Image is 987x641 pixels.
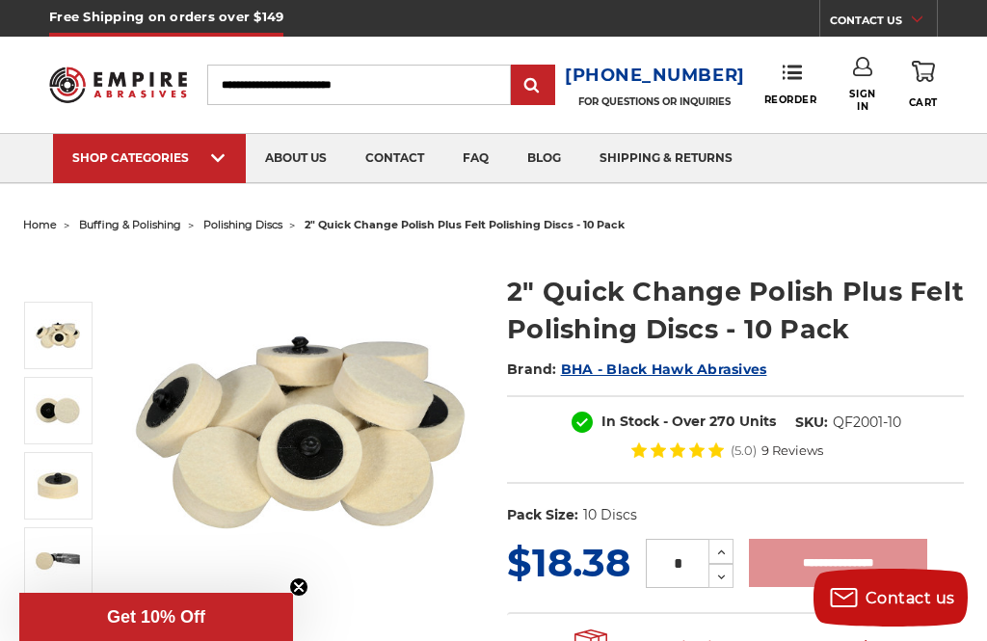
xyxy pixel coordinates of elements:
input: Submit [514,67,552,105]
button: Close teaser [289,577,308,597]
a: buffing & polishing [79,218,181,231]
p: FOR QUESTIONS OR INQUIRIES [565,95,745,108]
a: contact [346,134,443,183]
span: Reorder [764,93,817,106]
a: polishing discs [203,218,282,231]
a: [PHONE_NUMBER] [565,62,745,90]
span: Get 10% Off [107,607,205,627]
span: 270 [709,413,735,430]
a: CONTACT US [830,10,937,37]
dd: 10 Discs [583,505,637,525]
span: 2" quick change polish plus felt polishing discs - 10 pack [305,218,625,231]
a: blog [508,134,580,183]
span: Contact us [866,589,955,607]
span: (5.0) [731,444,757,457]
div: Get 10% OffClose teaser [19,593,293,641]
a: BHA - Black Hawk Abrasives [561,361,767,378]
a: home [23,218,57,231]
img: 2" Roloc Polishing Felt Discs [34,311,82,360]
span: - Over [663,413,706,430]
span: $18.38 [507,539,630,586]
img: Empire Abrasives [49,58,186,112]
span: Cart [909,96,938,109]
a: about us [246,134,346,183]
a: Cart [909,57,938,112]
span: Brand: [507,361,557,378]
span: Units [739,413,776,430]
div: SHOP CATEGORIES [72,150,227,165]
button: Contact us [814,569,968,627]
img: die grinder disc for polishing [34,537,82,585]
dd: QF2001-10 [833,413,901,433]
span: Sign In [842,88,883,113]
dt: SKU: [795,413,828,433]
img: 2" Roloc Polishing Felt Discs [120,253,480,612]
dt: Pack Size: [507,505,578,525]
span: In Stock [601,413,659,430]
h1: 2" Quick Change Polish Plus Felt Polishing Discs - 10 Pack [507,273,964,348]
img: 2 inch quick change roloc polishing disc [34,462,82,510]
a: faq [443,134,508,183]
a: shipping & returns [580,134,752,183]
img: 2 inch polish plus buffing disc [34,387,82,435]
span: 9 Reviews [761,444,823,457]
a: Reorder [764,64,817,105]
